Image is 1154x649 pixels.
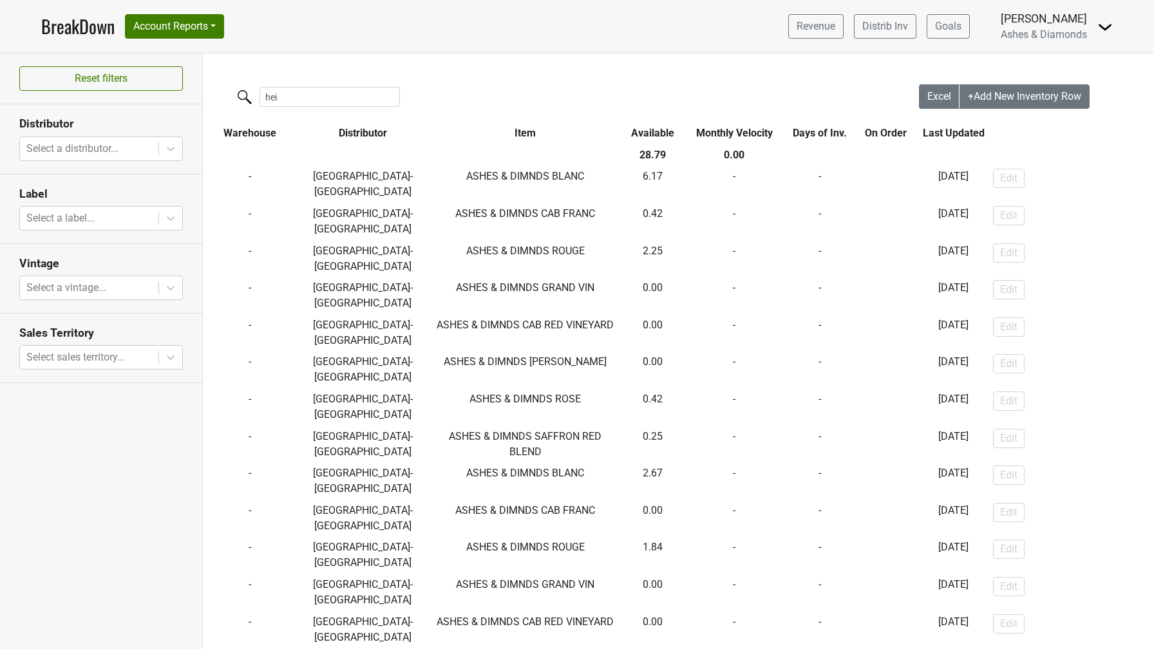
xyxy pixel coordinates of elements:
span: ASHES & DIMNDS CAB FRANC [455,504,595,516]
td: 0.00 [621,277,685,314]
span: ASHES & DIMNDS GRAND VIN [456,578,594,590]
td: 2025-10-01 [855,240,918,277]
td: [DATE] [917,388,990,426]
span: ASHES & DIMNDS SAFFRON RED BLEND [449,430,601,458]
td: [GEOGRAPHIC_DATA]-[GEOGRAPHIC_DATA] [297,537,429,574]
button: +Add New Inventory Row [960,84,1090,109]
td: [DATE] [917,574,990,611]
button: Edit [993,466,1025,485]
td: [DATE] [917,352,990,389]
td: [GEOGRAPHIC_DATA]-[GEOGRAPHIC_DATA] [297,314,429,352]
td: [GEOGRAPHIC_DATA]-[GEOGRAPHIC_DATA] [297,574,429,611]
td: - [684,166,784,203]
td: 0.00 [621,611,685,648]
td: [GEOGRAPHIC_DATA]-[GEOGRAPHIC_DATA] [297,166,429,203]
td: - [203,537,297,574]
th: Days of Inv.: activate to sort column ascending [785,122,855,144]
span: ASHES & DIMNDS [PERSON_NAME] [444,355,607,368]
td: - [785,277,855,314]
td: 2025-10-01 [855,277,918,314]
td: 2.67 [621,462,685,500]
td: 2025-10-01 [855,166,918,203]
span: ASHES & DIMNDS BLANC [466,467,584,479]
button: Excel [919,84,960,109]
td: - [785,166,855,203]
td: - [203,166,297,203]
th: Last Updated: activate to sort column ascending [917,122,990,144]
td: [DATE] [917,426,990,463]
th: Warehouse: activate to sort column ascending [203,122,297,144]
td: [GEOGRAPHIC_DATA]-[GEOGRAPHIC_DATA] [297,203,429,240]
td: [DATE] [917,277,990,314]
td: - [785,240,855,277]
td: - [203,611,297,648]
th: Monthly Velocity: activate to sort column ascending [684,122,784,144]
td: [GEOGRAPHIC_DATA]-[GEOGRAPHIC_DATA] [297,240,429,277]
td: - [203,462,297,500]
td: - [203,574,297,611]
td: [DATE] [917,240,990,277]
a: Revenue [788,14,844,39]
a: Goals [927,14,970,39]
td: [DATE] [917,166,990,203]
button: Edit [993,169,1025,188]
td: - [785,537,855,574]
button: Edit [993,317,1025,337]
td: - [785,388,855,426]
td: - [203,314,297,352]
h3: Sales Territory [19,326,183,340]
td: [DATE] [917,314,990,352]
td: - [785,203,855,240]
td: - [684,537,784,574]
th: Distributor: activate to sort column ascending [297,122,429,144]
td: 2025-10-01 [855,537,918,574]
td: [DATE] [917,537,990,574]
button: Edit [993,280,1025,299]
td: - [785,462,855,500]
td: - [684,240,784,277]
h3: Label [19,187,183,201]
td: 2025-10-01 [855,388,918,426]
a: Distrib Inv [854,14,916,39]
td: - [203,240,297,277]
button: Edit [993,614,1025,634]
td: - [684,314,784,352]
td: - [203,388,297,426]
th: Item: activate to sort column ascending [430,122,621,144]
td: - [785,314,855,352]
td: - [203,277,297,314]
span: ASHES & DIMNDS ROSE [469,393,581,405]
td: - [684,388,784,426]
td: - [203,352,297,389]
td: - [684,352,784,389]
td: 0.42 [621,388,685,426]
td: - [684,574,784,611]
td: 1.84 [621,537,685,574]
button: Account Reports [125,14,224,39]
button: Edit [993,206,1025,225]
td: [GEOGRAPHIC_DATA]-[GEOGRAPHIC_DATA] [297,277,429,314]
h3: Distributor [19,117,183,131]
td: - [684,611,784,648]
h3: Vintage [19,257,183,270]
span: Excel [927,90,951,102]
td: - [785,500,855,537]
td: [DATE] [917,462,990,500]
td: 0.25 [621,426,685,463]
td: [GEOGRAPHIC_DATA]-[GEOGRAPHIC_DATA] [297,462,429,500]
td: [DATE] [917,611,990,648]
span: ASHES & DIMNDS ROUGE [466,245,585,257]
td: 2.25 [621,240,685,277]
td: 2025-10-01 [855,462,918,500]
a: BreakDown [41,13,115,40]
span: ASHES & DIMNDS GRAND VIN [456,281,594,294]
button: Edit [993,354,1025,373]
span: ASHES & DIMNDS BLANC [466,170,584,182]
td: 0.42 [621,203,685,240]
span: ASHES & DIMNDS CAB RED VINEYARD [437,319,614,331]
td: 0.00 [621,574,685,611]
th: 0.00 [684,144,784,166]
img: Dropdown Menu [1097,19,1113,35]
td: - [203,203,297,240]
td: - [785,574,855,611]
